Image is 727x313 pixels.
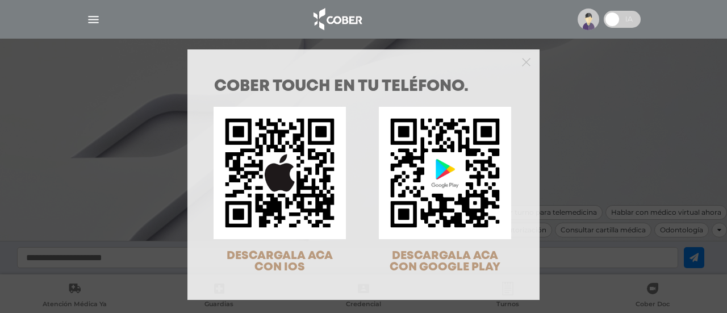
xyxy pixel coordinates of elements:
[214,107,346,239] img: qr-code
[379,107,511,239] img: qr-code
[227,251,333,273] span: DESCARGALA ACA CON IOS
[214,79,513,95] h1: COBER TOUCH en tu teléfono.
[522,56,530,66] button: Close
[390,251,500,273] span: DESCARGALA ACA CON GOOGLE PLAY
